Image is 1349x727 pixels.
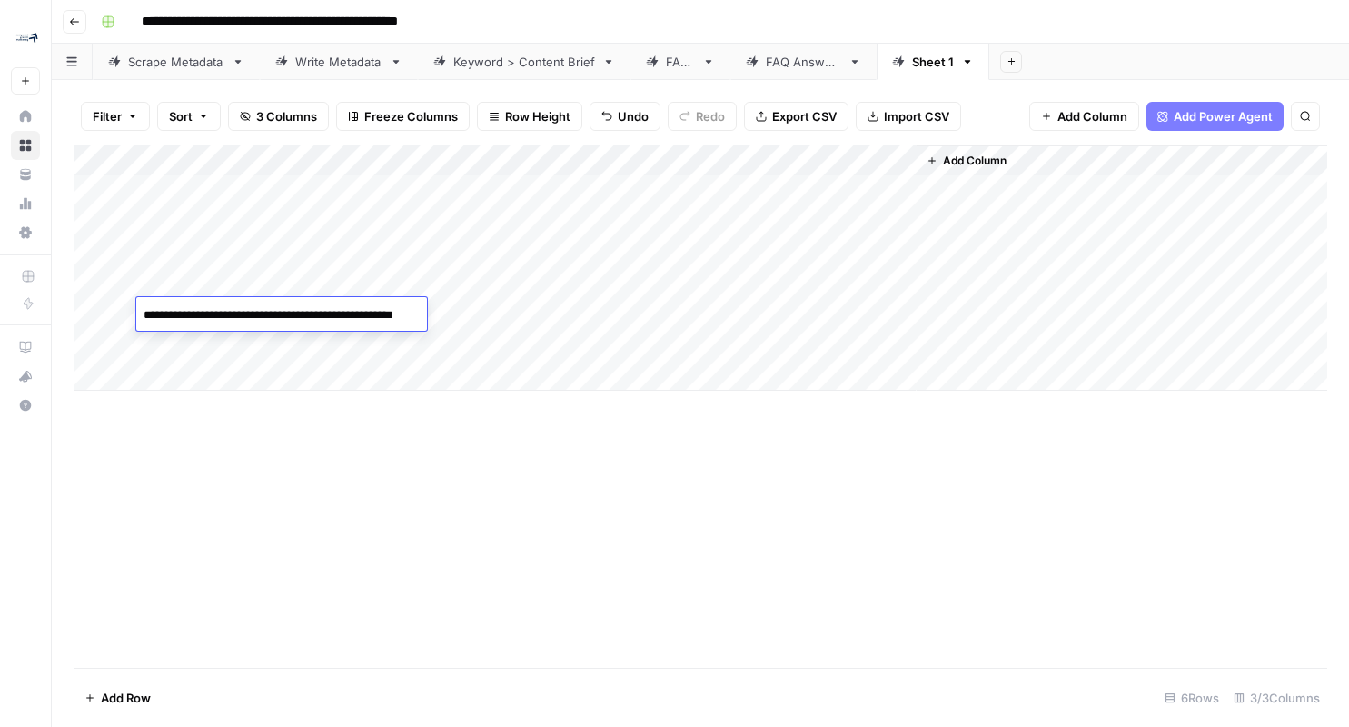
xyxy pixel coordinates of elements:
a: AirOps Academy [11,333,40,362]
span: Row Height [505,107,570,125]
button: Workspace: Compound Growth [11,15,40,60]
span: Sort [169,107,193,125]
span: Freeze Columns [364,107,458,125]
button: Redo [668,102,737,131]
button: Filter [81,102,150,131]
a: Sheet 1 [877,44,989,80]
a: FAQs [630,44,730,80]
a: Settings [11,218,40,247]
div: What's new? [12,363,39,390]
span: Import CSV [884,107,949,125]
div: Keyword > Content Brief [453,53,595,71]
button: Undo [590,102,660,131]
button: Help + Support [11,391,40,420]
button: What's new? [11,362,40,391]
img: Compound Growth Logo [11,21,44,54]
button: Add Row [74,683,162,712]
span: Add Row [101,689,151,707]
div: FAQs [666,53,695,71]
button: Import CSV [856,102,961,131]
a: Write Metadata [260,44,418,80]
button: 3 Columns [228,102,329,131]
a: Usage [11,189,40,218]
div: Sheet 1 [912,53,954,71]
span: Redo [696,107,725,125]
div: 3/3 Columns [1226,683,1327,712]
span: Undo [618,107,649,125]
span: Export CSV [772,107,837,125]
span: 3 Columns [256,107,317,125]
a: Scrape Metadata [93,44,260,80]
a: Keyword > Content Brief [418,44,630,80]
a: Your Data [11,160,40,189]
span: Add Column [943,153,1007,169]
button: Export CSV [744,102,848,131]
div: FAQ Answers [766,53,841,71]
button: Add Power Agent [1146,102,1284,131]
div: 6 Rows [1157,683,1226,712]
a: Home [11,102,40,131]
a: FAQ Answers [730,44,877,80]
button: Row Height [477,102,582,131]
button: Sort [157,102,221,131]
span: Filter [93,107,122,125]
button: Add Column [919,149,1014,173]
div: Write Metadata [295,53,382,71]
button: Freeze Columns [336,102,470,131]
button: Add Column [1029,102,1139,131]
span: Add Power Agent [1174,107,1273,125]
span: Add Column [1057,107,1127,125]
div: Scrape Metadata [128,53,224,71]
a: Browse [11,131,40,160]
